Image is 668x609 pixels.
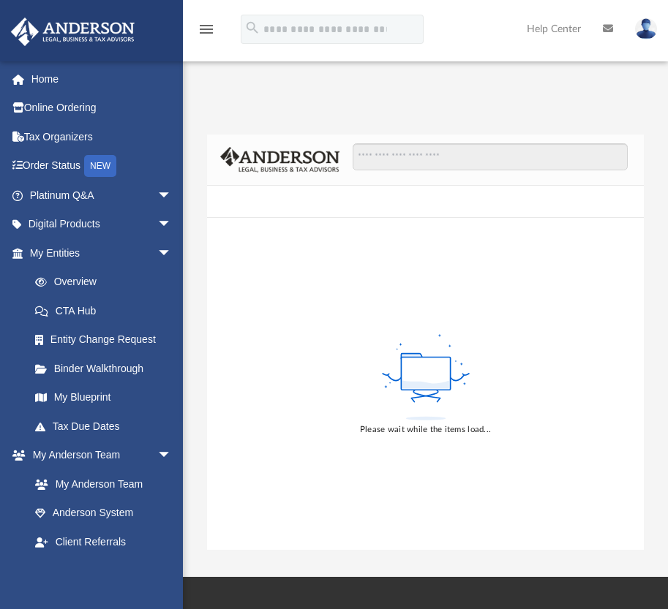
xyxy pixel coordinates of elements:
a: menu [198,28,215,38]
i: search [244,20,260,36]
a: Anderson System [20,499,187,528]
a: Home [10,64,194,94]
a: My Documentsarrow_drop_down [10,556,187,586]
a: CTA Hub [20,296,194,325]
a: My Anderson Teamarrow_drop_down [10,441,187,470]
span: arrow_drop_down [157,238,187,268]
div: Please wait while the items load... [360,423,491,436]
span: arrow_drop_down [157,441,187,471]
img: Anderson Advisors Platinum Portal [7,18,139,46]
a: Tax Due Dates [20,412,194,441]
span: arrow_drop_down [157,181,187,211]
img: User Pic [635,18,657,39]
a: My Blueprint [20,383,187,412]
a: Digital Productsarrow_drop_down [10,210,194,239]
a: Order StatusNEW [10,151,194,181]
a: My Entitiesarrow_drop_down [10,238,194,268]
a: Online Ordering [10,94,194,123]
a: Binder Walkthrough [20,354,194,383]
a: Tax Organizers [10,122,194,151]
input: Search files and folders [353,143,628,171]
a: Overview [20,268,194,297]
a: Client Referrals [20,527,187,556]
span: arrow_drop_down [157,210,187,240]
span: arrow_drop_down [157,556,187,586]
i: menu [198,20,215,38]
a: Entity Change Request [20,325,194,355]
div: NEW [84,155,116,177]
a: My Anderson Team [20,469,179,499]
a: Platinum Q&Aarrow_drop_down [10,181,194,210]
